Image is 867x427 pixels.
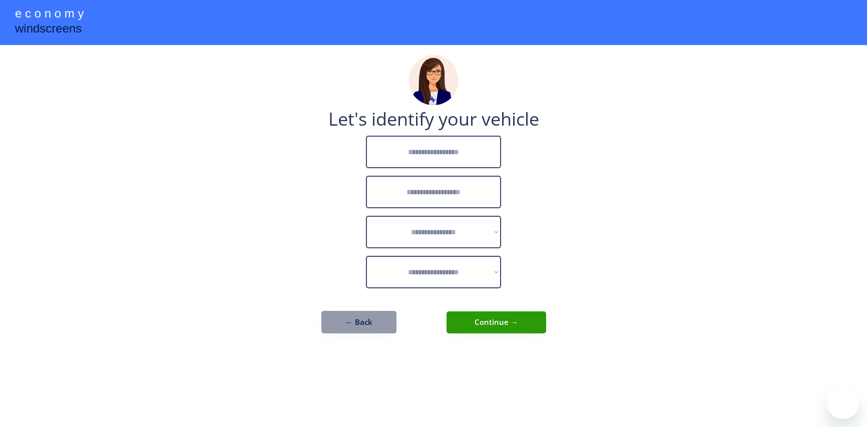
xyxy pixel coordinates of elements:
div: windscreens [15,20,82,40]
button: Continue → [447,311,546,333]
img: madeline.png [408,55,459,105]
button: ← Back [321,311,396,333]
div: e c o n o m y [15,5,84,24]
div: Let's identify your vehicle [328,110,539,128]
iframe: Button to launch messaging window [827,387,859,419]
